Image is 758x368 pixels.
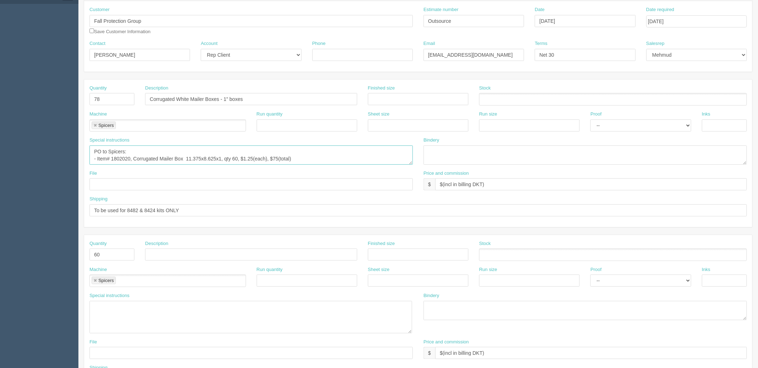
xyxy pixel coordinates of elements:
[479,266,497,273] label: Run size
[479,111,497,118] label: Run size
[89,145,413,165] textarea: PO to Spicers: - Item# 1802050, Corrugated Mailer Box 12-1/4 x9-5/8 x2 Wh 50/Bu, qty 78, $1.45(ea...
[89,240,107,247] label: Quantity
[368,266,390,273] label: Sheet size
[646,6,675,13] label: Date required
[646,40,665,47] label: Salesrep
[89,6,413,35] div: Save Customer Information
[424,347,435,359] div: $
[257,111,283,118] label: Run quantity
[702,111,711,118] label: Inks
[479,240,491,247] label: Stock
[368,85,395,92] label: Finished size
[145,85,168,92] label: Description
[590,111,601,118] label: Proof
[145,240,168,247] label: Description
[424,6,459,13] label: Estimate number
[702,266,711,273] label: Inks
[590,266,601,273] label: Proof
[89,15,413,27] input: Enter customer name
[89,85,107,92] label: Quantity
[89,40,106,47] label: Contact
[89,111,107,118] label: Machine
[424,178,435,190] div: $
[98,123,114,128] div: Spicers
[535,40,547,47] label: Terms
[424,137,439,144] label: Bindery
[424,170,469,177] label: Price and commission
[424,339,469,346] label: Price and commission
[479,85,491,92] label: Stock
[89,170,97,177] label: File
[89,137,129,144] label: Special instructions
[424,292,439,299] label: Bindery
[257,266,283,273] label: Run quantity
[98,278,114,283] div: Spicers
[89,292,129,299] label: Special instructions
[89,6,109,13] label: Customer
[89,196,108,203] label: Shipping
[368,240,395,247] label: Finished size
[312,40,326,47] label: Phone
[201,40,217,47] label: Account
[424,40,435,47] label: Email
[368,111,390,118] label: Sheet size
[89,266,107,273] label: Machine
[89,301,412,333] textarea: PO to Spicers: - Item# 1802020, Corrugated Mailer Box 11.375x8.625x1, qty 60, $1.25(each), $75(to...
[535,6,544,13] label: Date
[89,339,97,346] label: File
